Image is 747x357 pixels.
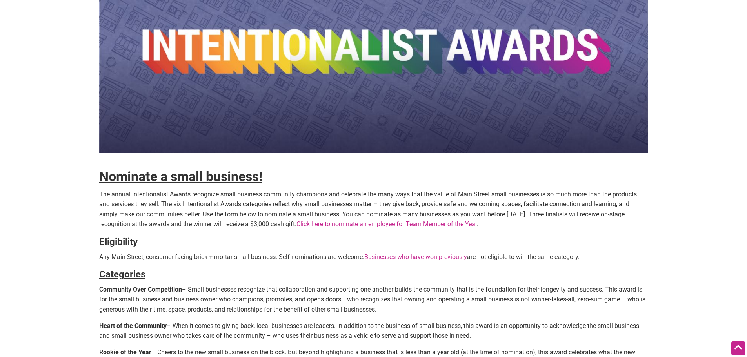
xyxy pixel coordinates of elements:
p: – Small businesses recognize that collaboration and supporting one another builds the community t... [99,285,648,315]
p: – When it comes to giving back, local businesses are leaders. In addition to the business of smal... [99,321,648,341]
a: Click here to nominate an employee for Team Member of the Year [296,220,477,228]
strong: Categories [99,269,145,280]
div: Scroll Back to Top [731,341,745,355]
strong: Rookie of the Year [99,348,151,356]
strong: Heart of the Community [99,322,167,330]
strong: Community Over Competition [99,286,182,293]
strong: Eligibility [99,236,138,247]
p: Any Main Street, consumer-facing brick + mortar small business. Self-nominations are welcome. are... [99,252,648,262]
a: Businesses who have won previously [364,253,467,261]
strong: Nominate a small business! [99,169,262,184]
p: The annual Intentionalist Awards recognize small business community champions and celebrate the m... [99,189,648,229]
